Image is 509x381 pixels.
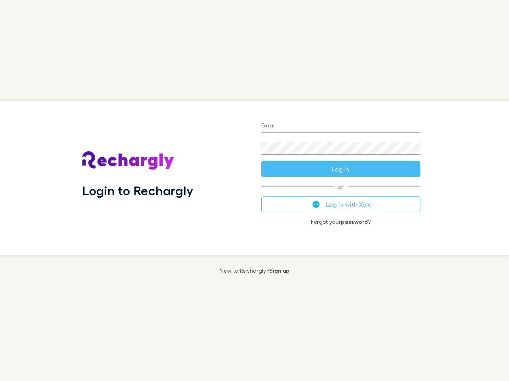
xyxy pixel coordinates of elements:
a: Sign up [269,267,289,274]
img: Rechargly's Logo [82,151,175,170]
p: New to Rechargly? [220,267,290,274]
button: Log in [261,161,420,177]
a: password [341,218,368,225]
p: Forgot your ? [261,219,420,225]
button: Log in with Xero [261,196,420,212]
h1: Login to Rechargly [82,183,193,198]
img: Xero's logo [313,201,320,208]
